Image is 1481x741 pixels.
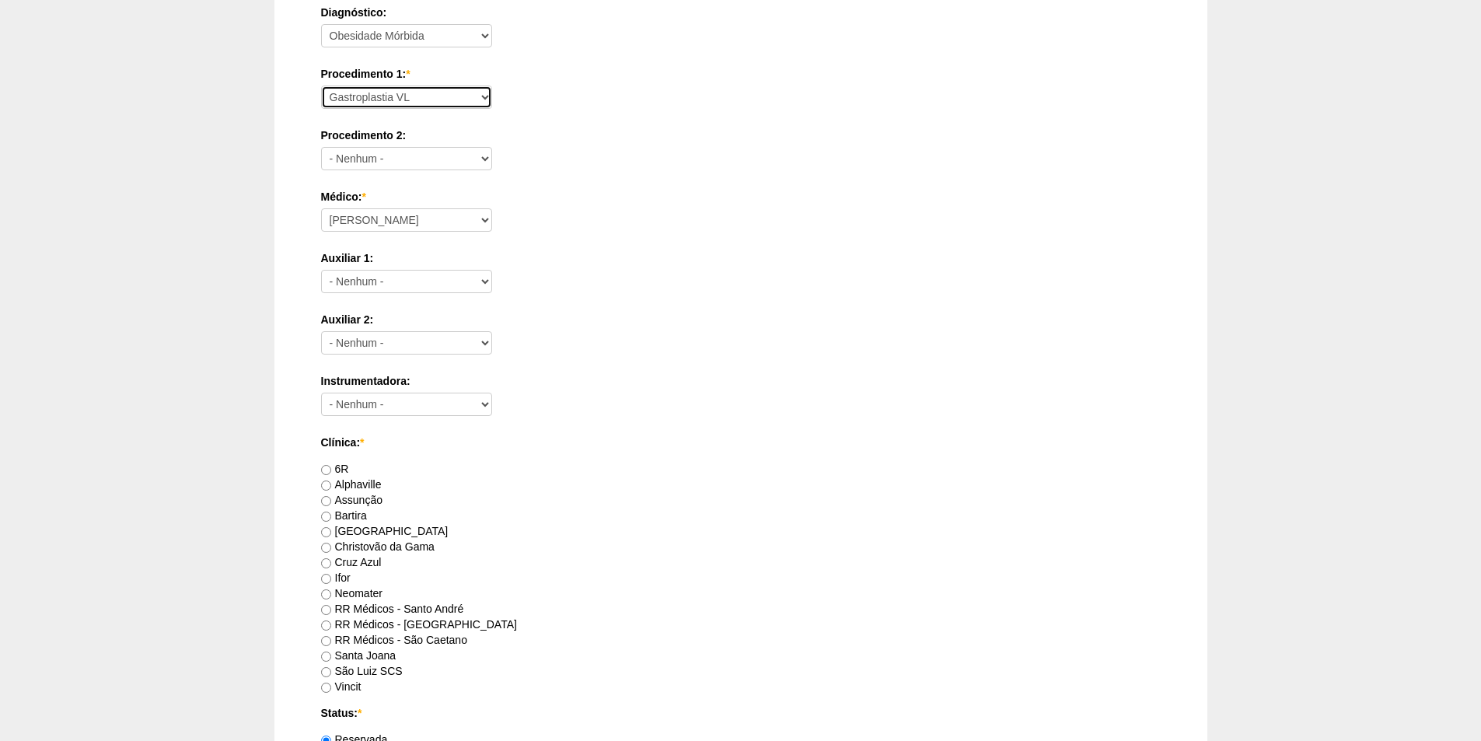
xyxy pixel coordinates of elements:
span: Este campo é obrigatório. [406,68,410,80]
label: São Luiz SCS [321,665,403,677]
label: RR Médicos - Santo André [321,603,464,615]
span: Este campo é obrigatório. [362,190,365,203]
label: Ifor [321,571,351,584]
input: São Luiz SCS [321,667,331,677]
label: Neomater [321,587,382,599]
label: Instrumentadora: [321,373,1161,389]
span: Este campo é obrigatório. [358,707,362,719]
label: RR Médicos - [GEOGRAPHIC_DATA] [321,618,517,631]
input: Neomater [321,589,331,599]
label: [GEOGRAPHIC_DATA] [321,525,449,537]
label: Procedimento 2: [321,128,1161,143]
input: [GEOGRAPHIC_DATA] [321,527,331,537]
label: Assunção [321,494,382,506]
label: Diagnóstico: [321,5,1161,20]
label: Clínica: [321,435,1161,450]
input: 6R [321,465,331,475]
input: RR Médicos - [GEOGRAPHIC_DATA] [321,620,331,631]
input: RR Médicos - Santo André [321,605,331,615]
input: Santa Joana [321,652,331,662]
input: Vincit [321,683,331,693]
label: Bartira [321,509,367,522]
label: RR Médicos - São Caetano [321,634,467,646]
label: Médico: [321,189,1161,204]
label: Status: [321,705,1161,721]
input: Bartira [321,512,331,522]
input: Christovão da Gama [321,543,331,553]
span: Este campo é obrigatório. [360,436,364,449]
input: Alphaville [321,481,331,491]
label: Vincit [321,680,362,693]
label: Auxiliar 1: [321,250,1161,266]
label: Alphaville [321,478,382,491]
label: Christovão da Gama [321,540,435,553]
input: Cruz Azul [321,558,331,568]
label: Auxiliar 2: [321,312,1161,327]
label: 6R [321,463,349,475]
label: Cruz Azul [321,556,382,568]
label: Santa Joana [321,649,396,662]
input: Assunção [321,496,331,506]
label: Procedimento 1: [321,66,1161,82]
input: RR Médicos - São Caetano [321,636,331,646]
input: Ifor [321,574,331,584]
